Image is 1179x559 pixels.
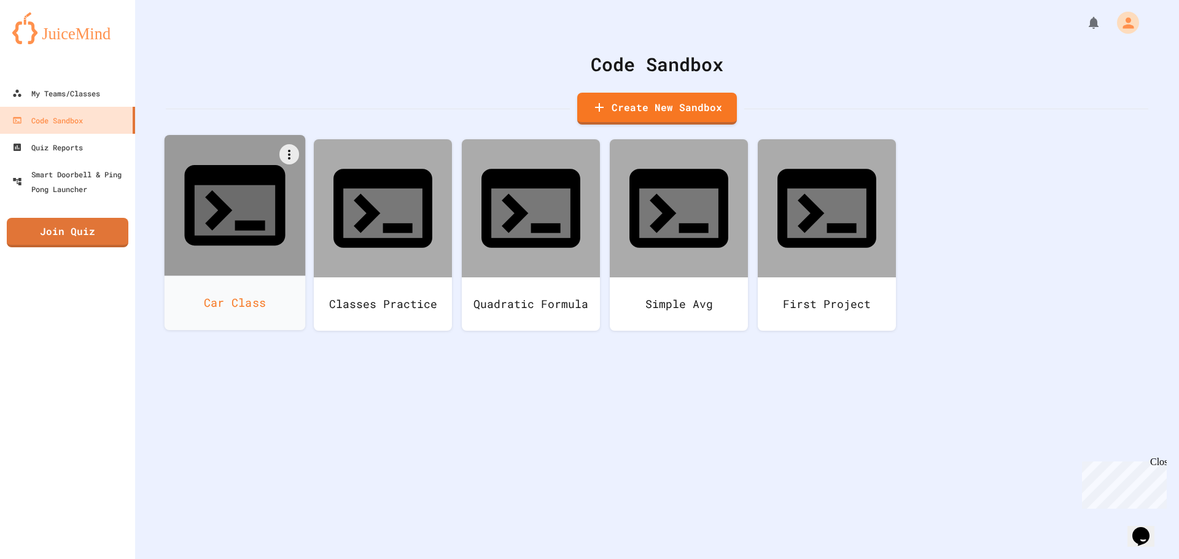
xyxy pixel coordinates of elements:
[12,167,130,196] div: Smart Doorbell & Ping Pong Launcher
[166,50,1148,78] div: Code Sandbox
[12,113,83,128] div: Code Sandbox
[12,12,123,44] img: logo-orange.svg
[5,5,85,78] div: Chat with us now!Close
[12,140,83,155] div: Quiz Reports
[165,276,306,330] div: Car Class
[1077,457,1167,509] iframe: chat widget
[610,277,748,331] div: Simple Avg
[12,86,100,101] div: My Teams/Classes
[314,139,452,331] a: Classes Practice
[758,277,896,331] div: First Project
[7,218,128,247] a: Join Quiz
[610,139,748,331] a: Simple Avg
[1064,12,1104,33] div: My Notifications
[314,277,452,331] div: Classes Practice
[1127,510,1167,547] iframe: chat widget
[462,139,600,331] a: Quadratic Formula
[165,135,306,330] a: Car Class
[1104,9,1142,37] div: My Account
[462,277,600,331] div: Quadratic Formula
[758,139,896,331] a: First Project
[577,93,737,125] a: Create New Sandbox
